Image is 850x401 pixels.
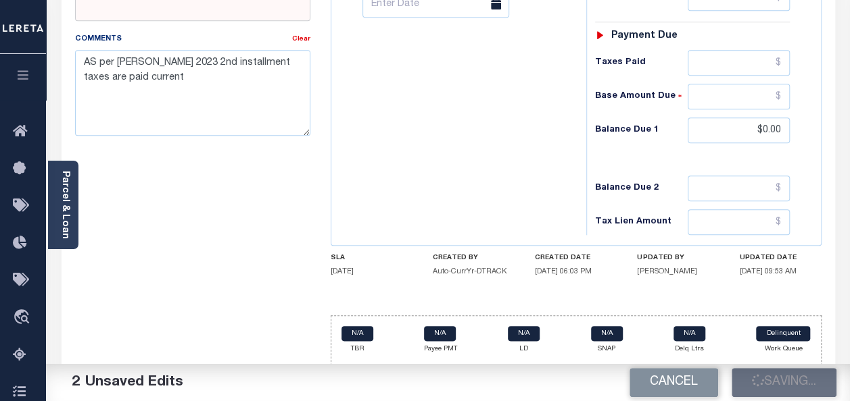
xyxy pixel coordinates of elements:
span: [DATE] [331,268,354,275]
a: N/A [424,326,456,341]
p: TBR [341,344,373,354]
a: N/A [341,326,373,341]
input: $ [688,209,790,235]
h6: Base Amount Due [595,91,688,102]
a: N/A [674,326,705,341]
h5: Auto-CurrYr-DTRACK [433,267,515,276]
a: Clear [292,36,310,43]
h5: [DATE] 09:53 AM [740,267,822,276]
input: $ [688,117,790,143]
h5: [PERSON_NAME] [637,267,719,276]
h6: Taxes Paid [595,57,688,68]
h4: CREATED DATE [535,254,617,262]
a: Delinquent [756,326,810,341]
a: Parcel & Loan [60,171,70,239]
input: $ [688,176,790,201]
p: Delq Ltrs [674,344,705,354]
h6: Tax Lien Amount [595,217,688,228]
h4: CREATED BY [433,254,515,262]
a: N/A [591,326,623,341]
h4: UPDATED DATE [740,254,822,262]
p: SNAP [591,344,623,354]
h6: Balance Due 1 [595,125,688,136]
label: Comments [75,34,122,45]
p: Work Queue [756,344,810,354]
h6: Balance Due 2 [595,183,688,194]
a: N/A [508,326,540,341]
h4: SLA [331,254,412,262]
button: Cancel [630,368,718,397]
span: Unsaved Edits [85,375,183,390]
input: $ [688,84,790,109]
p: LD [508,344,540,354]
h4: UPDATED BY [637,254,719,262]
p: Payee PMT [424,344,457,354]
input: $ [688,50,790,76]
h6: Payment due [611,30,678,42]
h5: [DATE] 06:03 PM [535,267,617,276]
span: 2 [72,375,80,390]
